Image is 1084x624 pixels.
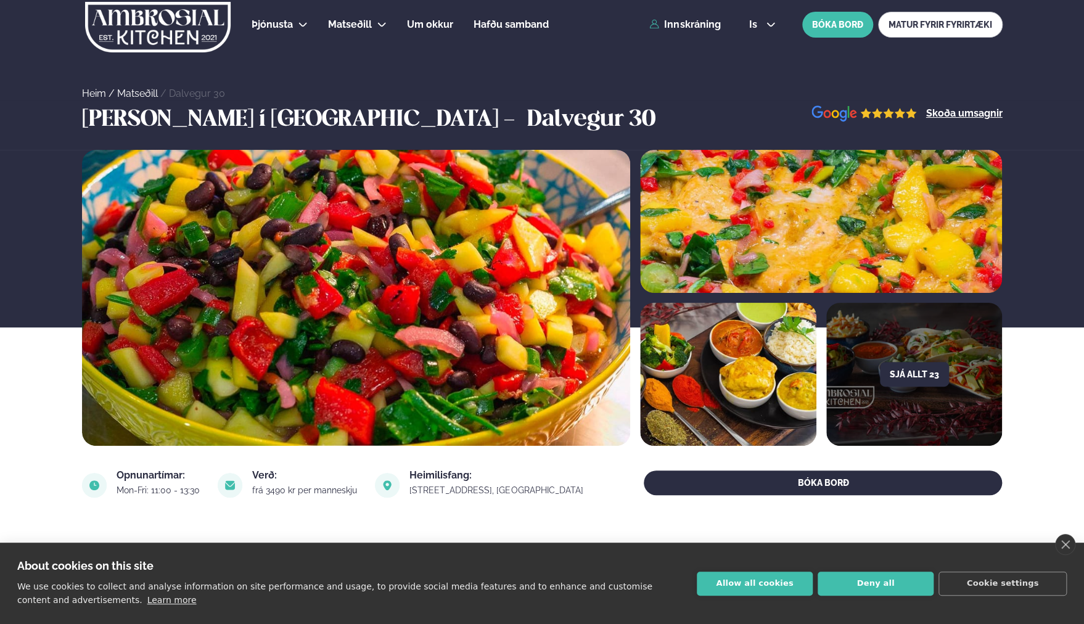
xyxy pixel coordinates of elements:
[802,12,873,38] button: BÓKA BORÐ
[938,572,1067,596] button: Cookie settings
[818,572,934,596] button: Deny all
[407,18,453,30] span: Um okkur
[640,303,816,446] img: image alt
[375,473,400,498] img: image alt
[409,483,586,498] a: link
[82,88,106,99] a: Heim
[474,18,549,30] span: Hafðu samband
[82,105,521,135] h3: [PERSON_NAME] í [GEOGRAPHIC_DATA] -
[649,19,720,30] a: Innskráning
[17,559,154,572] strong: About cookies on this site
[878,12,1003,38] a: MATUR FYRIR FYRIRTÆKI
[697,572,813,596] button: Allow all cookies
[739,20,785,30] button: is
[409,470,586,480] div: Heimilisfang:
[1055,534,1075,555] a: close
[527,105,655,135] h3: Dalvegur 30
[407,17,453,32] a: Um okkur
[147,595,197,605] a: Learn more
[117,88,158,99] a: Matseðill
[109,88,117,99] span: /
[474,17,549,32] a: Hafðu samband
[169,88,225,99] a: Dalvegur 30
[117,470,203,480] div: Opnunartímar:
[252,470,360,480] div: Verð:
[926,109,1003,118] a: Skoða umsagnir
[252,485,360,495] div: frá 3490 kr per manneskju
[644,470,1002,495] button: BÓKA BORÐ
[640,150,1003,293] img: image alt
[17,581,652,605] p: We use cookies to collect and analyse information on site performance and usage, to provide socia...
[160,88,169,99] span: /
[218,473,242,498] img: image alt
[84,2,232,52] img: logo
[749,20,760,30] span: is
[252,17,293,32] a: Þjónusta
[328,17,372,32] a: Matseðill
[811,105,917,122] img: image alt
[328,18,372,30] span: Matseðill
[117,485,203,495] div: Mon-Fri: 11:00 - 13:30
[880,362,949,387] button: Sjá allt 23
[252,18,293,30] span: Þjónusta
[81,150,630,446] img: image alt
[82,473,107,498] img: image alt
